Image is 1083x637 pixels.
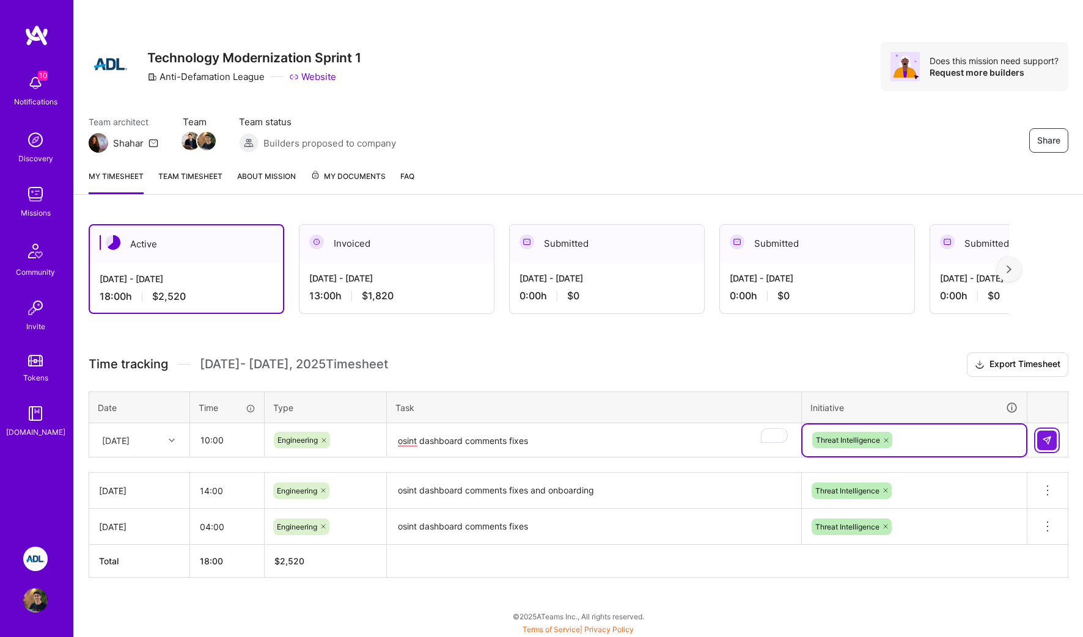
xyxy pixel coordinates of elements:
img: Invoiced [309,235,324,249]
i: icon Mail [149,138,158,148]
a: Team timesheet [158,170,222,194]
i: icon CompanyGray [147,72,157,82]
div: Missions [21,206,51,219]
img: Active [106,235,120,250]
img: teamwork [23,182,48,206]
div: [DATE] [99,484,180,497]
div: Discovery [18,152,53,165]
img: logo [24,24,49,46]
img: guide book [23,401,48,426]
img: right [1007,265,1011,274]
span: Engineering [277,522,317,531]
i: icon Chevron [169,437,175,443]
span: My Documents [310,170,386,183]
span: Team status [239,115,396,128]
h3: Technology Modernization Sprint 1 [147,50,361,65]
img: Submitted [940,235,955,249]
input: HH:MM [191,424,263,456]
img: Invite [23,296,48,320]
img: Builders proposed to company [239,133,259,153]
span: Time tracking [89,357,168,372]
span: Share [1037,134,1060,147]
span: $0 [988,289,1000,302]
div: [DATE] - [DATE] [309,272,484,285]
a: About Mission [237,170,296,194]
div: [DATE] [102,434,130,446]
span: Engineering [277,486,317,495]
span: $1,820 [362,289,394,302]
input: HH:MM [190,475,264,507]
div: Shahar [113,137,144,150]
div: 0:00 h [519,289,694,302]
th: Total [89,545,190,578]
div: 13:00 h [309,289,484,302]
span: Team architect [89,115,158,128]
div: Anti-Defamation League [147,70,265,83]
img: Submitted [519,235,534,249]
a: My timesheet [89,170,144,194]
img: ADL: Technology Modernization Sprint 1 [23,547,48,571]
div: [DOMAIN_NAME] [6,426,65,439]
a: Team Member Avatar [199,131,215,151]
img: Company Logo [89,42,133,86]
span: $0 [777,289,790,302]
textarea: osint dashboard comments fixes and onboarding [388,474,800,508]
a: Website [289,70,336,83]
div: Does this mission need support? [930,55,1059,67]
img: Community [21,236,50,266]
div: 0:00 h [730,289,905,302]
img: tokens [28,355,43,366]
img: Team Member Avatar [182,132,200,150]
i: icon Download [975,359,985,371]
span: Threat Intelligence [816,435,880,445]
span: Engineering [277,435,318,445]
div: Submitted [510,225,704,262]
img: Team Architect [89,133,108,153]
div: [DATE] - [DATE] [519,272,694,285]
div: Tokens [23,371,48,384]
span: Team [183,115,215,128]
span: Threat Intelligence [815,522,879,531]
th: 18:00 [190,545,265,578]
div: Notifications [14,95,57,108]
div: 18:00 h [100,290,273,303]
div: © 2025 ATeams Inc., All rights reserved. [73,601,1083,632]
a: Team Member Avatar [183,131,199,151]
span: [DATE] - [DATE] , 2025 Timesheet [200,357,388,372]
th: Date [89,391,190,423]
a: User Avatar [20,588,51,613]
th: Type [265,391,387,423]
span: Builders proposed to company [263,137,396,150]
div: Initiative [810,401,1018,415]
div: [DATE] - [DATE] [730,272,905,285]
div: Submitted [720,225,914,262]
a: Terms of Service [523,625,580,634]
div: Invoiced [299,225,494,262]
img: User Avatar [23,588,48,613]
button: Share [1029,128,1068,153]
span: $ 2,520 [274,556,304,566]
a: FAQ [400,170,414,194]
img: Submitted [730,235,744,249]
div: Community [16,266,55,278]
button: Export Timesheet [967,352,1068,377]
a: Privacy Policy [584,625,634,634]
span: 10 [38,71,48,81]
img: Avatar [890,52,920,81]
div: null [1037,431,1058,450]
div: Active [90,225,283,263]
th: Task [387,391,802,423]
span: Threat Intelligence [815,486,879,495]
div: Request more builders [930,67,1059,78]
div: [DATE] - [DATE] [100,272,273,285]
img: Submit [1042,435,1052,445]
div: [DATE] [99,520,180,533]
img: discovery [23,128,48,152]
img: bell [23,71,48,95]
textarea: To enrich screen reader interactions, please activate Accessibility in Grammarly extension settings [388,424,800,457]
img: Team Member Avatar [197,132,216,150]
textarea: osint dashboard comments fixes [388,510,800,544]
div: Invite [26,320,45,333]
input: HH:MM [190,511,264,543]
div: Time [199,401,255,414]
